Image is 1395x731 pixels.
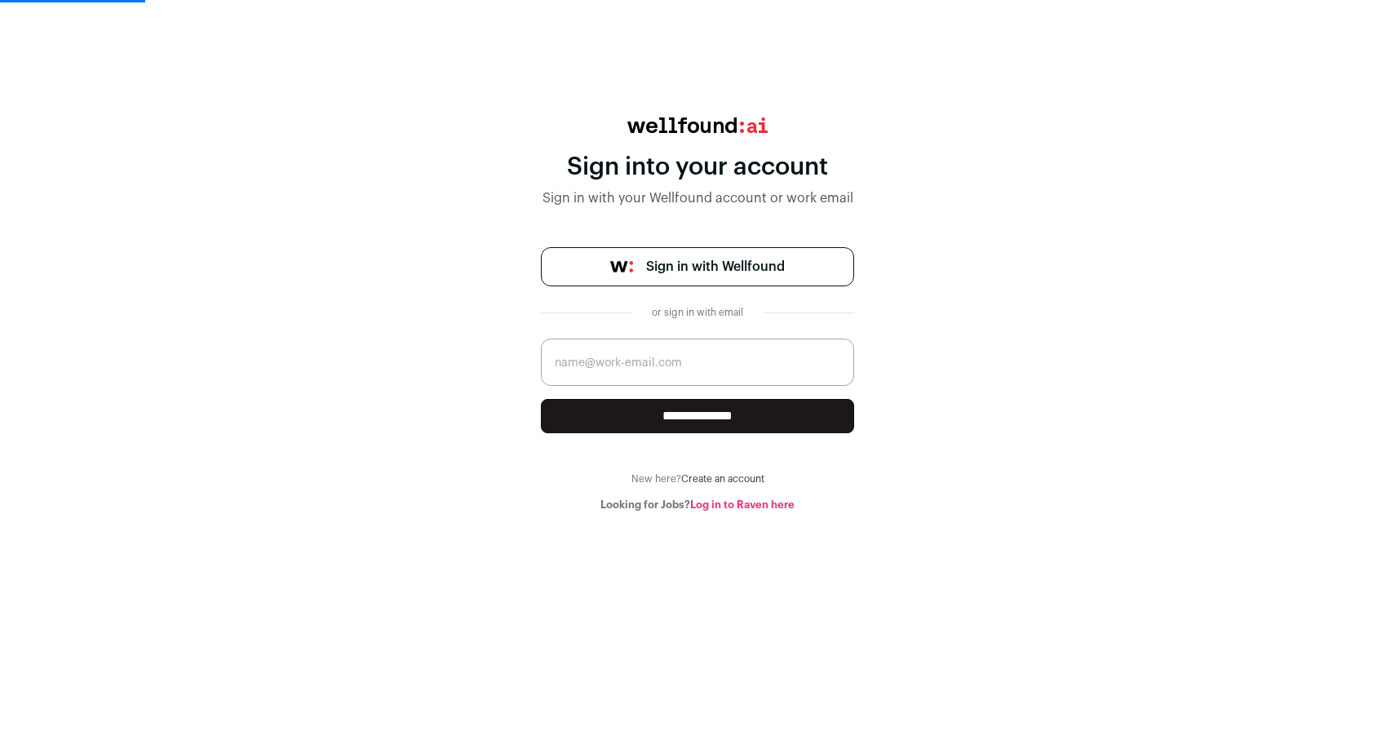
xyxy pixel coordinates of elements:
div: Looking for Jobs? [541,498,854,512]
div: Sign in with your Wellfound account or work email [541,188,854,208]
a: Sign in with Wellfound [541,247,854,286]
input: name@work-email.com [541,339,854,386]
div: or sign in with email [645,306,750,319]
span: Sign in with Wellfound [646,257,785,277]
a: Log in to Raven here [690,499,795,510]
div: Sign into your account [541,153,854,182]
div: New here? [541,472,854,485]
a: Create an account [681,474,764,484]
img: wellfound-symbol-flush-black-fb3c872781a75f747ccb3a119075da62bfe97bd399995f84a933054e44a575c4.png [610,261,633,272]
img: wellfound:ai [627,117,768,133]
